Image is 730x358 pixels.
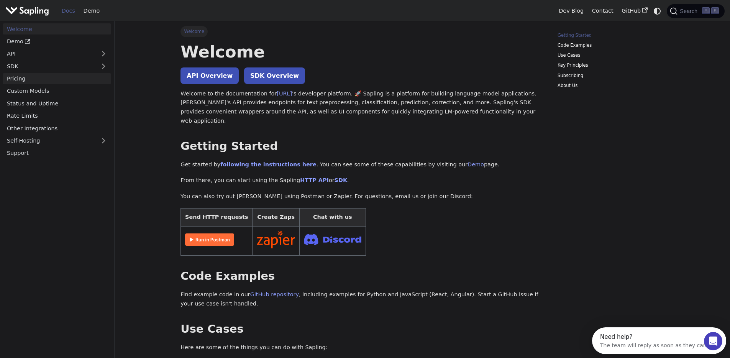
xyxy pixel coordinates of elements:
th: Chat with us [299,208,366,226]
img: Sapling.ai [5,5,49,16]
span: Welcome [180,26,208,37]
a: Sapling.ai [5,5,52,16]
a: following the instructions here [220,161,316,168]
nav: Breadcrumbs [180,26,541,37]
img: Run in Postman [185,233,234,246]
a: Rate Limits [3,110,111,122]
h2: Getting Started [180,140,541,153]
a: GitHub [617,5,651,17]
a: Demo [3,36,111,47]
button: Expand sidebar category 'SDK' [96,61,111,72]
a: Docs [57,5,79,17]
div: Open Intercom Messenger [3,3,137,24]
a: SDK Overview [244,67,305,84]
a: Welcome [3,23,111,34]
kbd: ⌘ [702,7,710,14]
a: SDK [335,177,347,183]
p: Here are some of the things you can do with Sapling: [180,343,541,352]
a: GitHub repository [250,291,299,297]
a: Subscribing [558,72,661,79]
a: Self-Hosting [3,135,111,146]
h1: Welcome [180,41,541,62]
iframe: Intercom live chat discovery launcher [592,327,726,354]
a: Custom Models [3,85,111,97]
a: Code Examples [558,42,661,49]
div: The team will reply as soon as they can [8,13,115,21]
a: Getting Started [558,32,661,39]
p: From there, you can start using the Sapling or . [180,176,541,185]
a: SDK [3,61,96,72]
button: Search (Command+K) [667,4,724,18]
p: You can also try out [PERSON_NAME] using Postman or Zapier. For questions, email us or join our D... [180,192,541,201]
a: Demo [468,161,484,168]
a: Contact [588,5,618,17]
p: Find example code in our , including examples for Python and JavaScript (React, Angular). Start a... [180,290,541,309]
a: Use Cases [558,52,661,59]
h2: Code Examples [180,269,541,283]
span: Search [678,8,702,14]
iframe: Intercom live chat [704,332,722,350]
a: Support [3,148,111,159]
div: Need help? [8,7,115,13]
a: Dev Blog [554,5,587,17]
button: Expand sidebar category 'API' [96,48,111,59]
button: Switch between dark and light mode (currently system mode) [652,5,663,16]
a: [URL] [277,90,292,97]
kbd: K [711,7,719,14]
img: Connect in Zapier [257,231,295,248]
h2: Use Cases [180,322,541,336]
a: API [3,48,96,59]
a: Other Integrations [3,123,111,134]
img: Join Discord [304,232,361,247]
a: Key Principles [558,62,661,69]
a: Status and Uptime [3,98,111,109]
a: Demo [79,5,104,17]
a: About Us [558,82,661,89]
a: API Overview [180,67,239,84]
p: Welcome to the documentation for 's developer platform. 🚀 Sapling is a platform for building lang... [180,89,541,126]
th: Send HTTP requests [181,208,253,226]
th: Create Zaps [253,208,300,226]
a: Pricing [3,73,111,84]
p: Get started by . You can see some of these capabilities by visiting our page. [180,160,541,169]
a: HTTP API [300,177,329,183]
